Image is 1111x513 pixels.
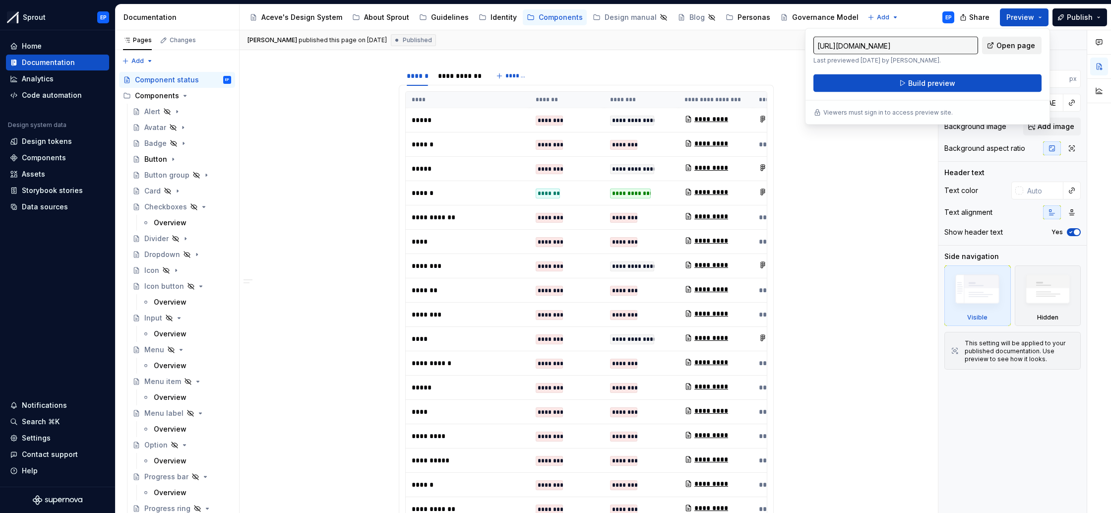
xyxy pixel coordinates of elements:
[6,397,109,413] button: Notifications
[944,252,999,261] div: Side navigation
[123,36,152,44] div: Pages
[128,247,235,262] a: Dropdown
[144,123,166,132] div: Avatar
[8,121,66,129] div: Design system data
[944,207,992,217] div: Text alignment
[6,150,109,166] a: Components
[982,37,1042,55] a: Open page
[144,170,189,180] div: Button group
[944,122,1006,131] div: Background image
[22,186,83,195] div: Storybook stories
[22,169,45,179] div: Assets
[969,12,989,22] span: Share
[877,13,889,21] span: Add
[1052,8,1107,26] button: Publish
[6,71,109,87] a: Analytics
[813,74,1042,92] button: Build preview
[144,107,160,117] div: Alert
[128,104,235,120] a: Alert
[1067,12,1093,22] span: Publish
[128,120,235,135] a: Avatar
[944,227,1003,237] div: Show header text
[154,297,186,307] div: Overview
[944,265,1011,326] div: Visible
[364,12,409,22] div: About Sprout
[6,87,109,103] a: Code automation
[6,183,109,198] a: Storybook stories
[6,55,109,70] a: Documentation
[491,12,517,22] div: Identity
[589,9,672,25] a: Design manual
[128,135,235,151] a: Badge
[1006,12,1034,22] span: Preview
[22,153,66,163] div: Components
[1069,75,1077,83] p: px
[135,91,179,101] div: Components
[864,10,902,24] button: Add
[22,58,75,67] div: Documentation
[138,358,235,374] a: Overview
[138,453,235,469] a: Overview
[6,414,109,430] button: Search ⌘K
[144,138,167,148] div: Badge
[138,294,235,310] a: Overview
[138,215,235,231] a: Overview
[945,13,952,21] div: EP
[22,400,67,410] div: Notifications
[123,12,235,22] div: Documentation
[475,9,521,25] a: Identity
[128,231,235,247] a: Divider
[144,472,188,482] div: Progress bar
[431,12,469,22] div: Guidelines
[22,202,68,212] div: Data sources
[154,361,186,371] div: Overview
[128,342,235,358] a: Menu
[348,9,413,25] a: About Sprout
[144,408,184,418] div: Menu label
[944,168,985,178] div: Header text
[128,310,235,326] a: Input
[908,78,955,88] span: Build preview
[955,8,996,26] button: Share
[6,166,109,182] a: Assets
[144,154,167,164] div: Button
[1037,314,1058,321] div: Hidden
[138,389,235,405] a: Overview
[823,109,953,117] p: Viewers must sign in to access preview site.
[6,463,109,479] button: Help
[738,12,770,22] div: Personas
[22,74,54,84] div: Analytics
[6,133,109,149] a: Design tokens
[144,345,164,355] div: Menu
[23,12,46,22] div: Sprout
[22,136,72,146] div: Design tokens
[154,218,186,228] div: Overview
[523,9,587,25] a: Components
[6,430,109,446] a: Settings
[22,449,78,459] div: Contact support
[1015,265,1081,326] div: Hidden
[144,234,169,244] div: Divider
[415,9,473,25] a: Guidelines
[22,41,42,51] div: Home
[7,11,19,23] img: b6c2a6ff-03c2-4811-897b-2ef07e5e0e51.png
[6,199,109,215] a: Data sources
[403,36,432,44] span: Published
[33,495,82,505] a: Supernova Logo
[119,54,156,68] button: Add
[22,417,60,427] div: Search ⌘K
[144,250,180,259] div: Dropdown
[22,466,38,476] div: Help
[1051,228,1063,236] label: Yes
[144,377,181,386] div: Menu item
[965,339,1074,363] div: This setting will be applied to your published documentation. Use preview to see how it looks.
[792,12,859,22] div: Governance Model
[154,329,186,339] div: Overview
[1023,118,1081,135] button: Add image
[22,433,51,443] div: Settings
[128,469,235,485] a: Progress bar
[247,36,297,44] span: [PERSON_NAME]
[689,12,705,22] div: Blog
[1023,182,1063,199] input: Auto
[154,424,186,434] div: Overview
